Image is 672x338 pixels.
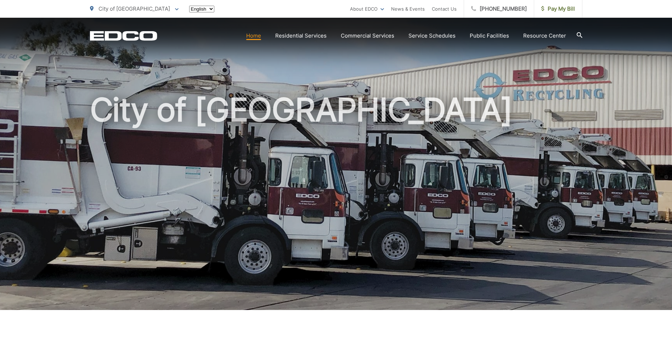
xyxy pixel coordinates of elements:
a: Service Schedules [408,32,456,40]
select: Select a language [189,6,214,12]
a: Resource Center [523,32,566,40]
a: Commercial Services [341,32,394,40]
a: EDCD logo. Return to the homepage. [90,31,157,41]
span: City of [GEOGRAPHIC_DATA] [98,5,170,12]
a: News & Events [391,5,425,13]
a: Public Facilities [470,32,509,40]
h1: City of [GEOGRAPHIC_DATA] [90,92,582,316]
a: Home [246,32,261,40]
a: Contact Us [432,5,457,13]
span: Pay My Bill [541,5,575,13]
a: About EDCO [350,5,384,13]
a: Residential Services [275,32,327,40]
